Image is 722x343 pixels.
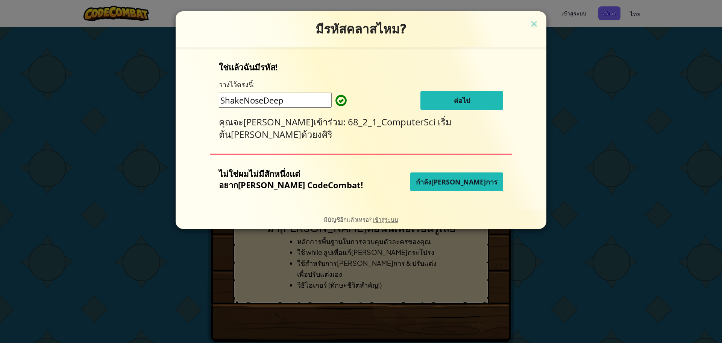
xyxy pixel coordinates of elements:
font: มีบัญชีอีกแล้วเหรอ? [324,216,372,223]
font: ใช่แล้วฉันมีรหัส! [219,61,278,73]
font: ไม่ใช่ผมไม่มีสักหนึ่งแต่อยาก[PERSON_NAME] CodeCombat! [219,168,363,191]
a: เข้าสู่ระบบ [373,216,398,223]
font: 68_2_1_ComputerSci [348,116,435,128]
button: ต่อไป [420,91,503,110]
img: ไอคอนปิด [529,19,539,30]
font: คุณจะ[PERSON_NAME]เข้าร่วม: [219,116,346,128]
font: มีรหัสคลาสไหม? [315,21,407,37]
font: เริ่ม [438,116,452,128]
font: วางไว้ตรงนี้: [219,80,255,89]
font: ต่อไป [454,96,470,105]
font: ต้น[PERSON_NAME]ด้วยงศิริ [219,128,332,140]
button: กำลัง[PERSON_NAME]การ [410,172,503,191]
font: กำลัง[PERSON_NAME]การ [416,177,498,186]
